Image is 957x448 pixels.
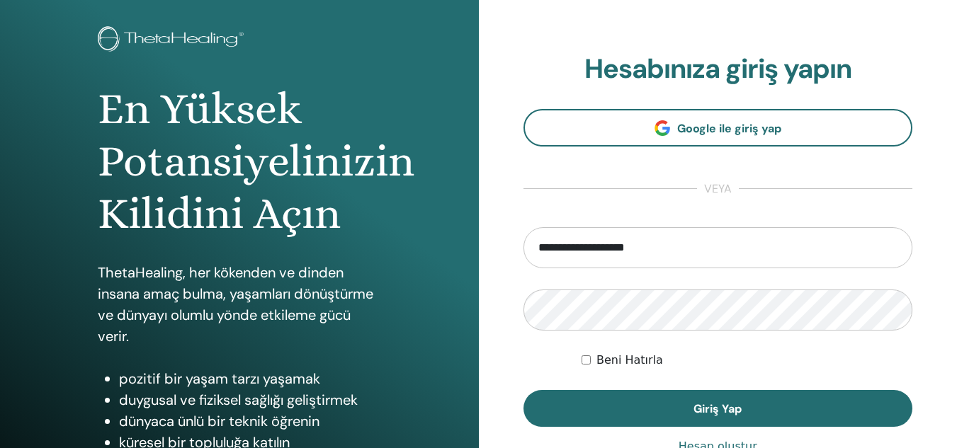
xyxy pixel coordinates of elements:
[523,390,913,427] button: Giriş Yap
[677,121,781,136] span: Google ile giriş yap
[582,352,912,369] div: Keep me authenticated indefinitely or until I manually logout
[119,368,381,389] li: pozitif bir yaşam tarzı yaşamak
[98,262,381,347] p: ThetaHealing, her kökenden ve dinden insana amaç bulma, yaşamları dönüştürme ve dünyayı olumlu yö...
[98,83,381,241] h1: En Yüksek Potansiyelinizin Kilidini Açın
[693,401,742,416] span: Giriş Yap
[596,352,663,369] label: Beni Hatırla
[119,410,381,432] li: dünyaca ünlü bir teknik öğrenin
[119,389,381,410] li: duygusal ve fiziksel sağlığı geliştirmek
[523,109,913,147] a: Google ile giriş yap
[697,180,739,197] span: veya
[523,53,913,86] h2: Hesabınıza giriş yapın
